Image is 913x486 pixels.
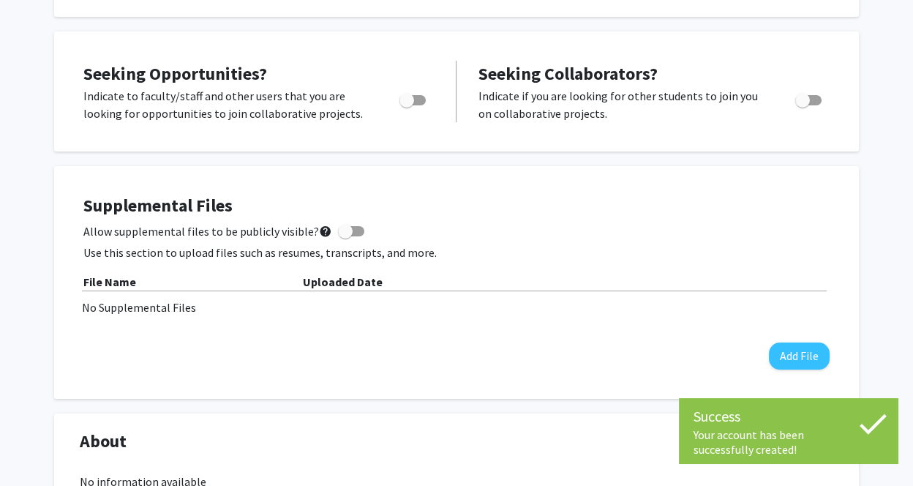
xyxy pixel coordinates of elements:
[83,223,332,240] span: Allow supplemental files to be publicly visible?
[82,299,831,316] div: No Supplemental Files
[769,343,830,370] button: Add File
[394,87,434,109] div: Toggle
[303,274,383,289] b: Uploaded Date
[789,87,830,109] div: Toggle
[319,223,332,240] mat-icon: help
[11,420,62,475] iframe: Chat
[694,405,884,427] div: Success
[83,87,372,122] p: Indicate to faculty/staff and other users that you are looking for opportunities to join collabor...
[83,274,136,289] b: File Name
[478,62,658,85] span: Seeking Collaborators?
[83,244,830,261] p: Use this section to upload files such as resumes, transcripts, and more.
[80,428,127,455] span: About
[83,195,830,217] h4: Supplemental Files
[83,62,267,85] span: Seeking Opportunities?
[694,427,884,457] div: Your account has been successfully created!
[478,87,767,122] p: Indicate if you are looking for other students to join you on collaborative projects.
